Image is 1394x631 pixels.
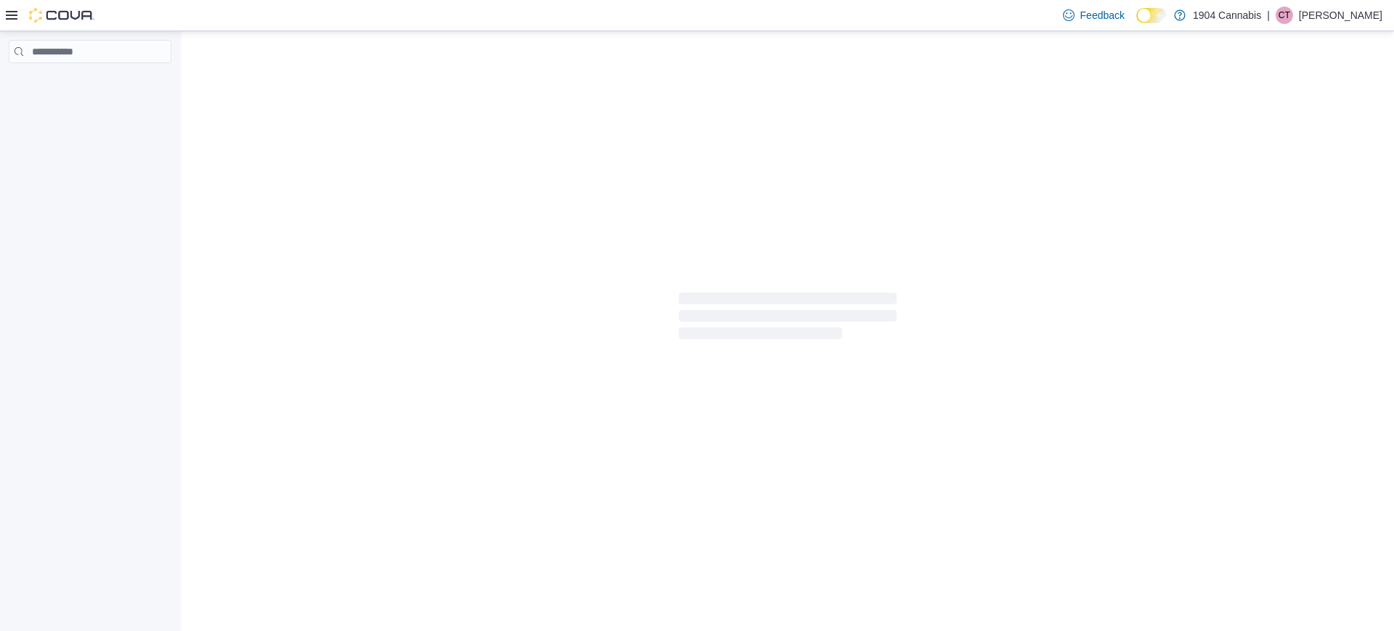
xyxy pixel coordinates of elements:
span: CT [1279,7,1290,24]
p: | [1267,7,1270,24]
p: 1904 Cannabis [1193,7,1261,24]
input: Dark Mode [1136,8,1167,23]
span: Feedback [1080,8,1125,23]
p: [PERSON_NAME] [1299,7,1382,24]
img: Cova [29,8,94,23]
a: Feedback [1057,1,1130,30]
div: Cody Tomlinson [1276,7,1293,24]
span: Dark Mode [1136,23,1137,24]
nav: Complex example [9,66,171,101]
span: Loading [679,296,897,342]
